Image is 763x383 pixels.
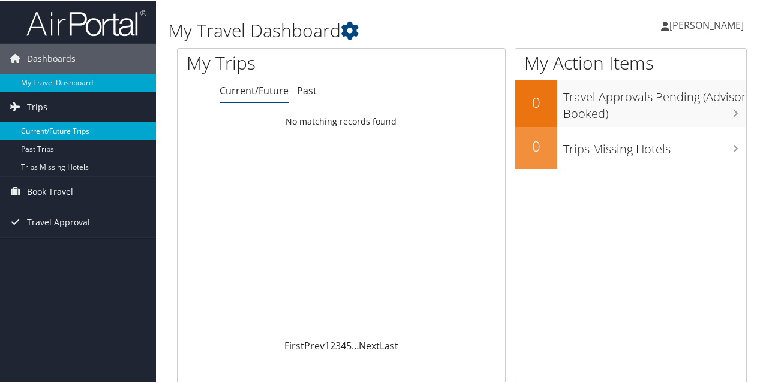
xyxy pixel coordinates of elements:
a: [PERSON_NAME] [661,6,756,42]
h2: 0 [515,91,557,111]
h1: My Trips [187,49,359,74]
a: 5 [346,338,352,351]
h3: Travel Approvals Pending (Advisor Booked) [563,82,746,121]
a: Next [359,338,380,351]
a: 3 [335,338,341,351]
span: Trips [27,91,47,121]
h1: My Travel Dashboard [168,17,560,42]
span: Dashboards [27,43,76,73]
h3: Trips Missing Hotels [563,134,746,156]
td: No matching records found [178,110,505,131]
span: … [352,338,359,351]
a: 1 [325,338,330,351]
img: airportal-logo.png [26,8,146,36]
a: Current/Future [220,83,289,96]
a: 0Trips Missing Hotels [515,126,746,168]
h1: My Action Items [515,49,746,74]
span: [PERSON_NAME] [669,17,744,31]
a: First [284,338,304,351]
span: Travel Approval [27,206,90,236]
a: Prev [304,338,325,351]
h2: 0 [515,135,557,155]
a: 4 [341,338,346,351]
a: Last [380,338,398,351]
a: 0Travel Approvals Pending (Advisor Booked) [515,79,746,125]
a: 2 [330,338,335,351]
a: Past [297,83,317,96]
span: Book Travel [27,176,73,206]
